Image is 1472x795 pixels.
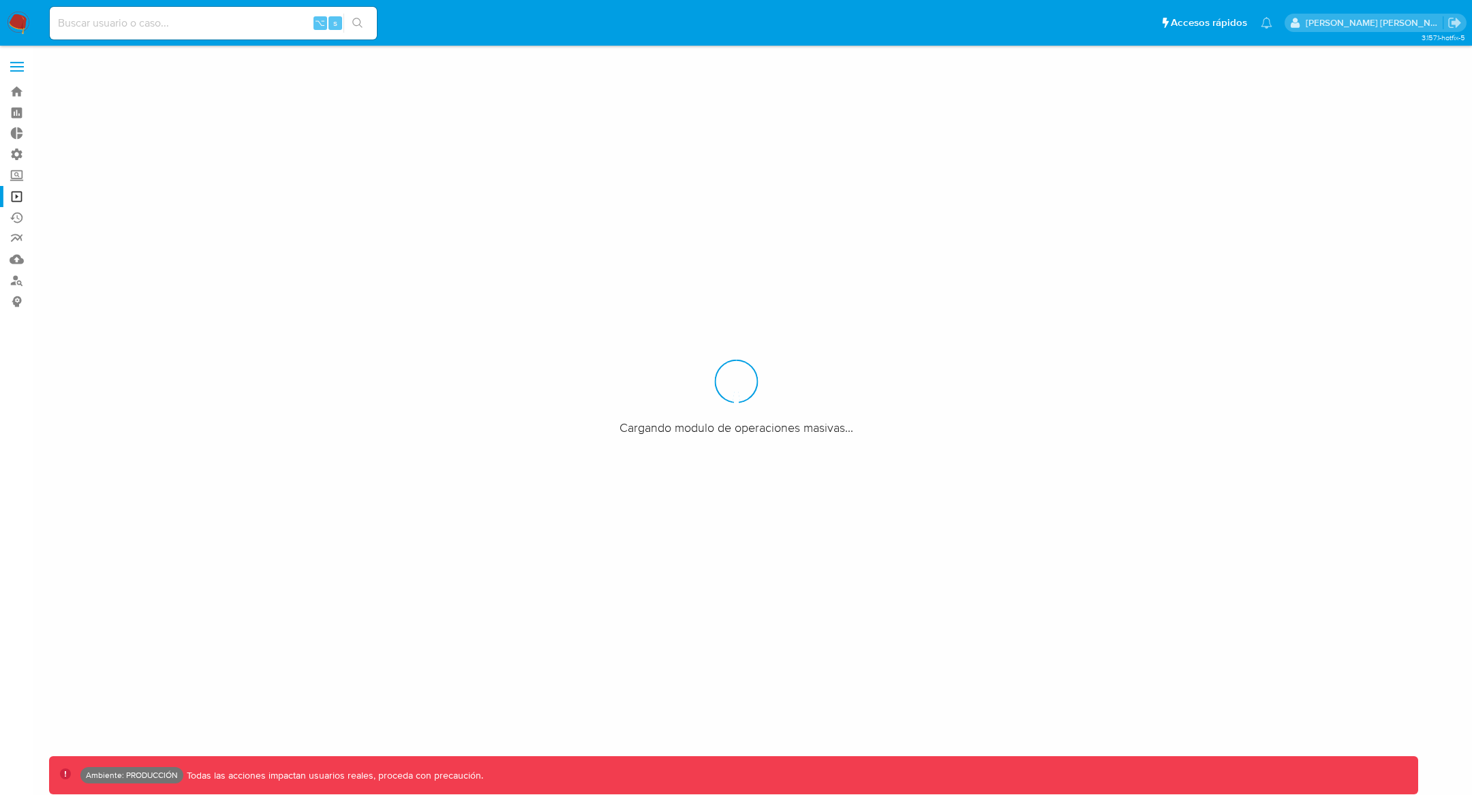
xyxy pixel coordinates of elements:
[1171,16,1247,30] span: Accesos rápidos
[1261,17,1272,29] a: Notificaciones
[86,773,178,778] p: Ambiente: PRODUCCIÓN
[1306,16,1443,29] p: stella.andriano@mercadolibre.com
[333,16,337,29] span: s
[343,14,371,33] button: search-icon
[315,16,325,29] span: ⌥
[50,14,377,32] input: Buscar usuario o caso...
[619,419,853,435] span: Cargando modulo de operaciones masivas...
[1447,16,1462,30] a: Salir
[183,769,483,782] p: Todas las acciones impactan usuarios reales, proceda con precaución.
